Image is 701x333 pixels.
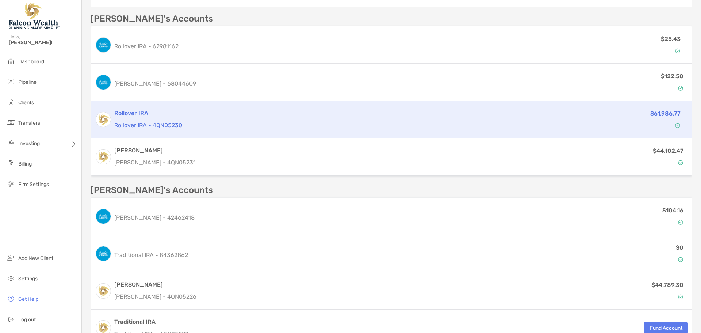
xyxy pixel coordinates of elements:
img: transfers icon [7,118,15,127]
span: Settings [18,276,38,282]
p: [PERSON_NAME]'s Accounts [91,186,213,195]
span: Get Help [18,296,38,302]
p: [PERSON_NAME]'s Accounts [91,14,213,23]
h3: [PERSON_NAME] [114,146,196,155]
h3: Rollover IRA [114,109,543,118]
img: logo account [96,246,111,261]
span: Clients [18,99,34,106]
span: Firm Settings [18,181,49,188]
p: Rollover IRA - 62981162 [114,42,543,51]
p: $44,102.47 [653,146,683,155]
p: $0 [676,243,683,252]
img: settings icon [7,274,15,283]
img: dashboard icon [7,57,15,65]
p: $122.50 [661,72,683,81]
img: logo account [96,38,111,52]
img: billing icon [7,159,15,168]
img: logo account [96,112,111,127]
img: Account Status icon [678,220,683,225]
img: logo account [96,284,111,298]
img: logo account [96,75,111,90]
img: pipeline icon [7,77,15,86]
img: Account Status icon [678,160,683,165]
p: $61,986.77 [650,109,681,118]
span: Investing [18,140,40,147]
span: Add New Client [18,255,53,261]
img: Account Status icon [678,86,683,91]
p: [PERSON_NAME] - 4QN05231 [114,158,196,167]
img: Account Status icon [678,294,683,299]
p: Traditional IRA - 84362862 [114,250,188,260]
img: Account Status icon [675,48,680,53]
h3: Traditional IRA [114,318,188,326]
p: [PERSON_NAME] - 4QN05226 [114,292,196,301]
img: investing icon [7,139,15,147]
p: [PERSON_NAME] - 42462418 [114,213,195,222]
span: Transfers [18,120,40,126]
p: [PERSON_NAME] - 68044609 [114,79,196,88]
img: add_new_client icon [7,253,15,262]
p: $104.16 [662,206,683,215]
p: $44,789.30 [651,280,683,290]
img: Falcon Wealth Planning Logo [9,3,60,29]
span: Pipeline [18,79,37,85]
img: firm-settings icon [7,179,15,188]
img: Account Status icon [675,123,680,128]
img: logout icon [7,315,15,323]
img: logo account [96,150,111,164]
img: get-help icon [7,294,15,303]
p: Rollover IRA - 4QN05230 [114,121,543,130]
img: Account Status icon [678,257,683,262]
span: Billing [18,161,32,167]
img: clients icon [7,98,15,106]
span: Dashboard [18,58,44,65]
span: Log out [18,317,36,323]
img: logo account [96,209,111,224]
span: [PERSON_NAME]! [9,39,77,46]
p: $25.43 [661,34,681,43]
h3: [PERSON_NAME] [114,280,196,289]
